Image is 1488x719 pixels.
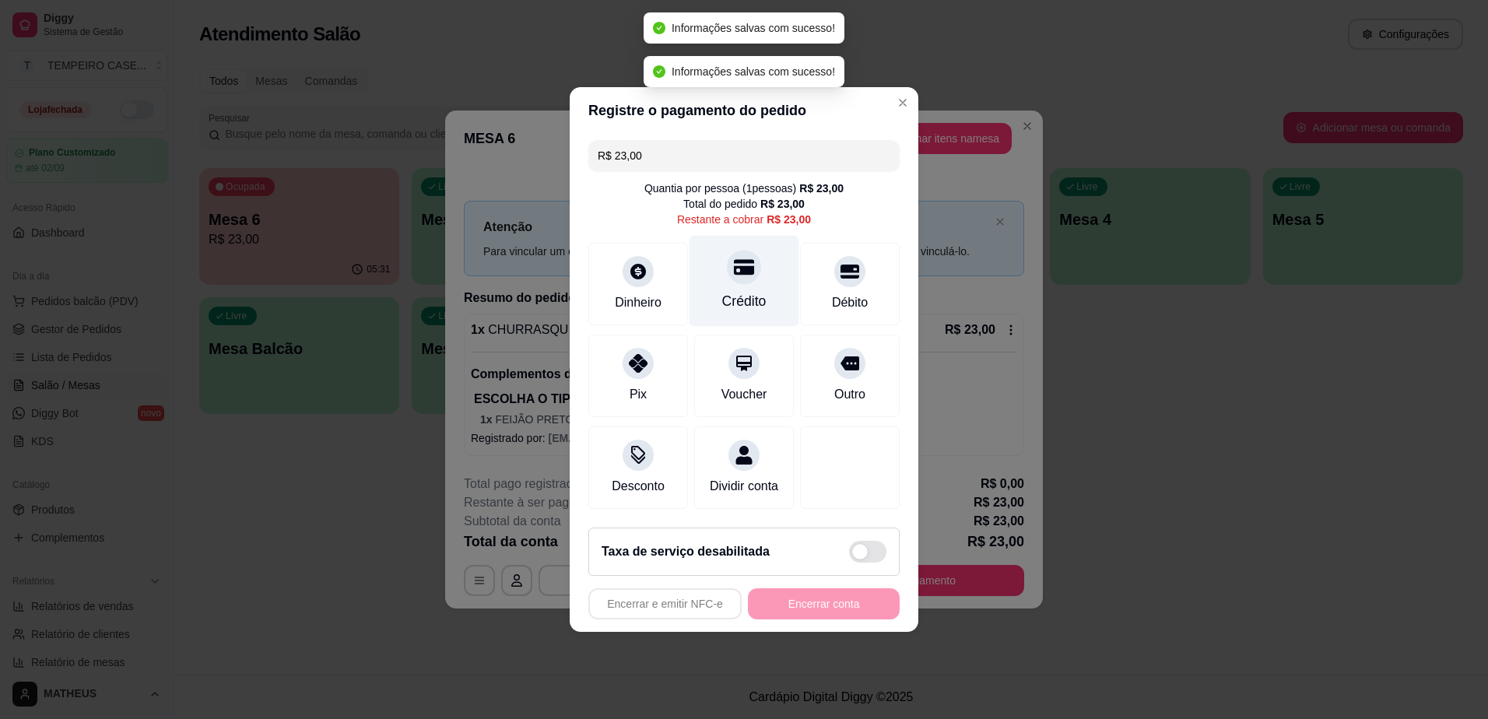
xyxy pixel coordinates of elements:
span: Informações salvas com sucesso! [672,65,835,78]
div: Quantia por pessoa ( 1 pessoas) [644,181,844,196]
span: check-circle [653,65,665,78]
div: Desconto [612,477,665,496]
div: Crédito [722,291,767,311]
input: Ex.: hambúrguer de cordeiro [598,140,890,171]
span: check-circle [653,22,665,34]
div: Pix [630,385,647,404]
div: R$ 23,00 [767,212,811,227]
header: Registre o pagamento do pedido [570,87,918,134]
button: Close [890,90,915,115]
div: R$ 23,00 [799,181,844,196]
div: Outro [834,385,865,404]
div: Voucher [721,385,767,404]
div: Dividir conta [710,477,778,496]
div: Restante a cobrar [677,212,811,227]
h2: Taxa de serviço desabilitada [602,542,770,561]
div: R$ 23,00 [760,196,805,212]
div: Dinheiro [615,293,662,312]
div: Débito [832,293,868,312]
div: Total do pedido [683,196,805,212]
span: Informações salvas com sucesso! [672,22,835,34]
